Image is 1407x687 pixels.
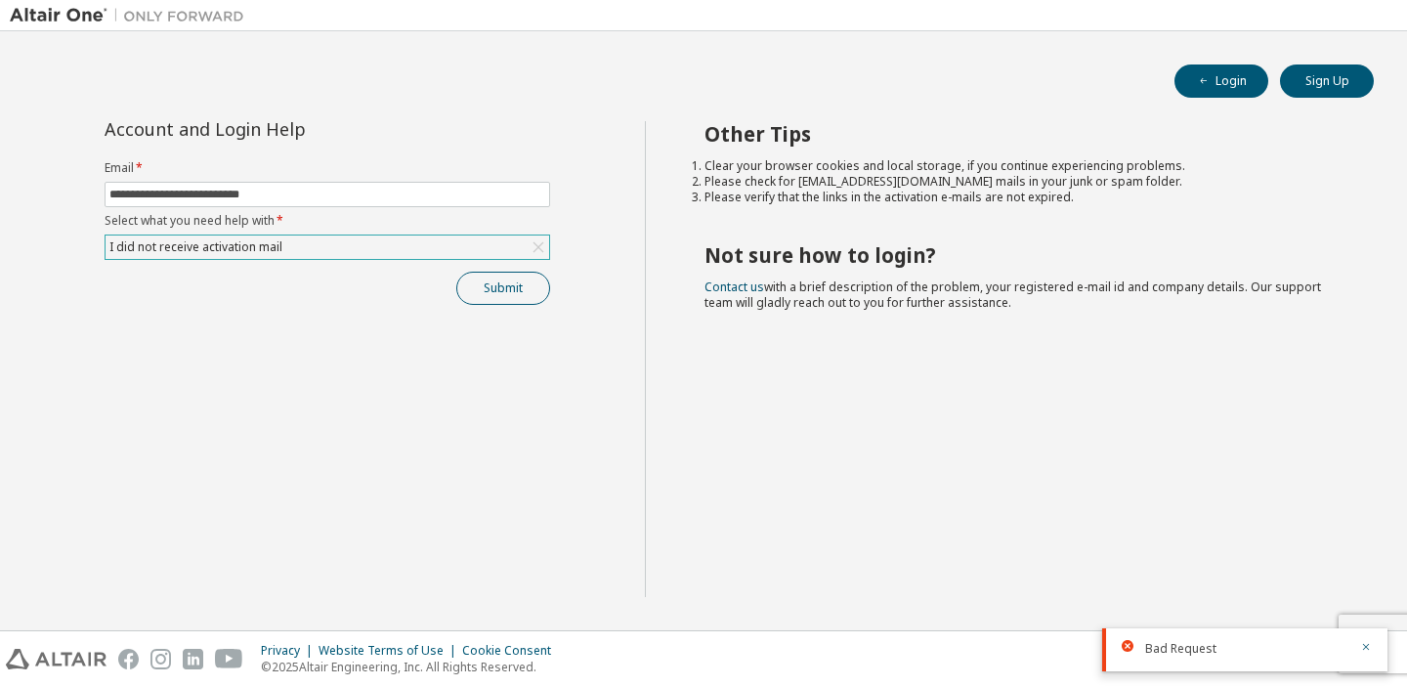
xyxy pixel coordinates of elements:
[462,643,563,659] div: Cookie Consent
[215,649,243,669] img: youtube.svg
[106,236,549,259] div: I did not receive activation mail
[704,121,1340,147] h2: Other Tips
[10,6,254,25] img: Altair One
[261,659,563,675] p: © 2025 Altair Engineering, Inc. All Rights Reserved.
[183,649,203,669] img: linkedin.svg
[6,649,107,669] img: altair_logo.svg
[261,643,319,659] div: Privacy
[1280,64,1374,98] button: Sign Up
[456,272,550,305] button: Submit
[150,649,171,669] img: instagram.svg
[118,649,139,669] img: facebook.svg
[704,279,1321,311] span: with a brief description of the problem, your registered e-mail id and company details. Our suppo...
[105,121,461,137] div: Account and Login Help
[704,174,1340,190] li: Please check for [EMAIL_ADDRESS][DOMAIN_NAME] mails in your junk or spam folder.
[319,643,462,659] div: Website Terms of Use
[1174,64,1268,98] button: Login
[704,158,1340,174] li: Clear your browser cookies and local storage, if you continue experiencing problems.
[105,213,550,229] label: Select what you need help with
[1145,641,1216,657] span: Bad Request
[105,160,550,176] label: Email
[704,190,1340,205] li: Please verify that the links in the activation e-mails are not expired.
[704,242,1340,268] h2: Not sure how to login?
[704,279,764,295] a: Contact us
[107,236,285,258] div: I did not receive activation mail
